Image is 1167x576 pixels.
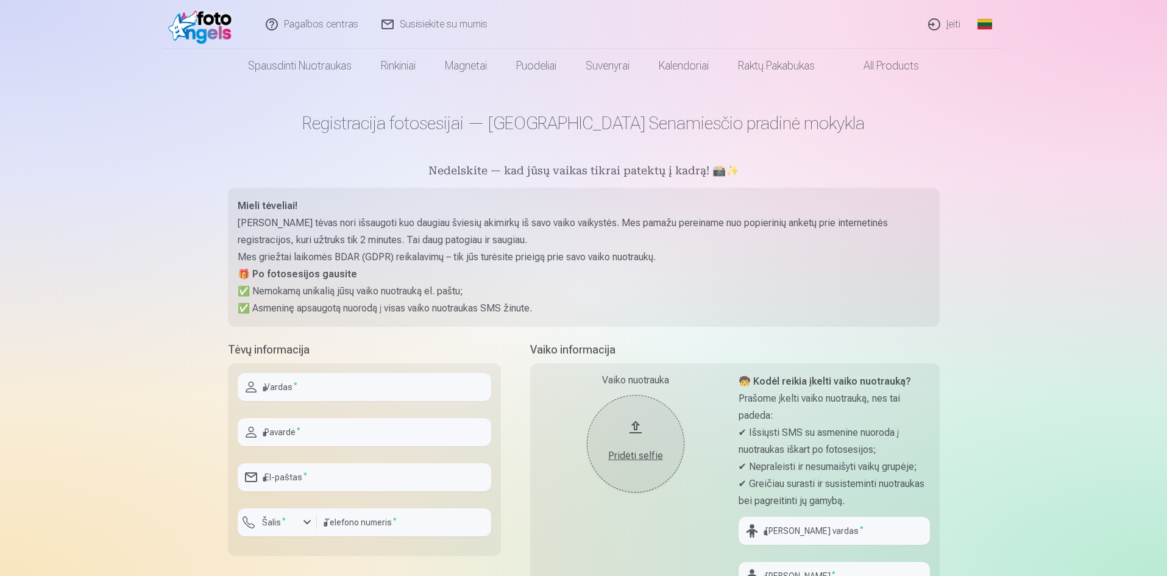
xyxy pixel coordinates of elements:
[430,49,502,83] a: Magnetai
[599,449,672,463] div: Pridėti selfie
[723,49,829,83] a: Raktų pakabukas
[829,49,934,83] a: All products
[238,249,930,266] p: Mes griežtai laikomės BDAR (GDPR) reikalavimų – tik jūs turėsite prieigą prie savo vaiko nuotraukų.
[238,300,930,317] p: ✅ Asmeninę apsaugotą nuorodą į visas vaiko nuotraukas SMS žinute.
[233,49,366,83] a: Spausdinti nuotraukas
[168,5,238,44] img: /fa2
[587,395,684,492] button: Pridėti selfie
[238,283,930,300] p: ✅ Nemokamą unikalią jūsų vaiko nuotrauką el. paštu;
[257,516,291,528] label: Šalis
[644,49,723,83] a: Kalendoriai
[530,341,940,358] h5: Vaiko informacija
[502,49,571,83] a: Puodeliai
[366,49,430,83] a: Rinkiniai
[739,375,911,387] strong: 🧒 Kodėl reikia įkelti vaiko nuotrauką?
[739,424,930,458] p: ✔ Išsiųsti SMS su asmenine nuoroda į nuotraukas iškart po fotosesijos;
[228,112,940,134] h1: Registracija fotosesijai — [GEOGRAPHIC_DATA] Senamiesčio pradinė mokykla
[238,215,930,249] p: [PERSON_NAME] tėvas nori išsaugoti kuo daugiau šviesių akimirkų iš savo vaiko vaikystės. Mes pama...
[739,475,930,510] p: ✔ Greičiau surasti ir susisteminti nuotraukas bei pagreitinti jų gamybą.
[238,200,297,212] strong: Mieli tėveliai!
[228,341,501,358] h5: Tėvų informacija
[739,390,930,424] p: Prašome įkelti vaiko nuotrauką, nes tai padeda:
[228,163,940,180] h5: Nedelskite — kad jūsų vaikas tikrai patektų į kadrą! 📸✨
[571,49,644,83] a: Suvenyrai
[238,268,357,280] strong: 🎁 Po fotosesijos gausite
[739,458,930,475] p: ✔ Nepraleisti ir nesumaišyti vaikų grupėje;
[540,373,731,388] div: Vaiko nuotrauka
[238,508,317,536] button: Šalis*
